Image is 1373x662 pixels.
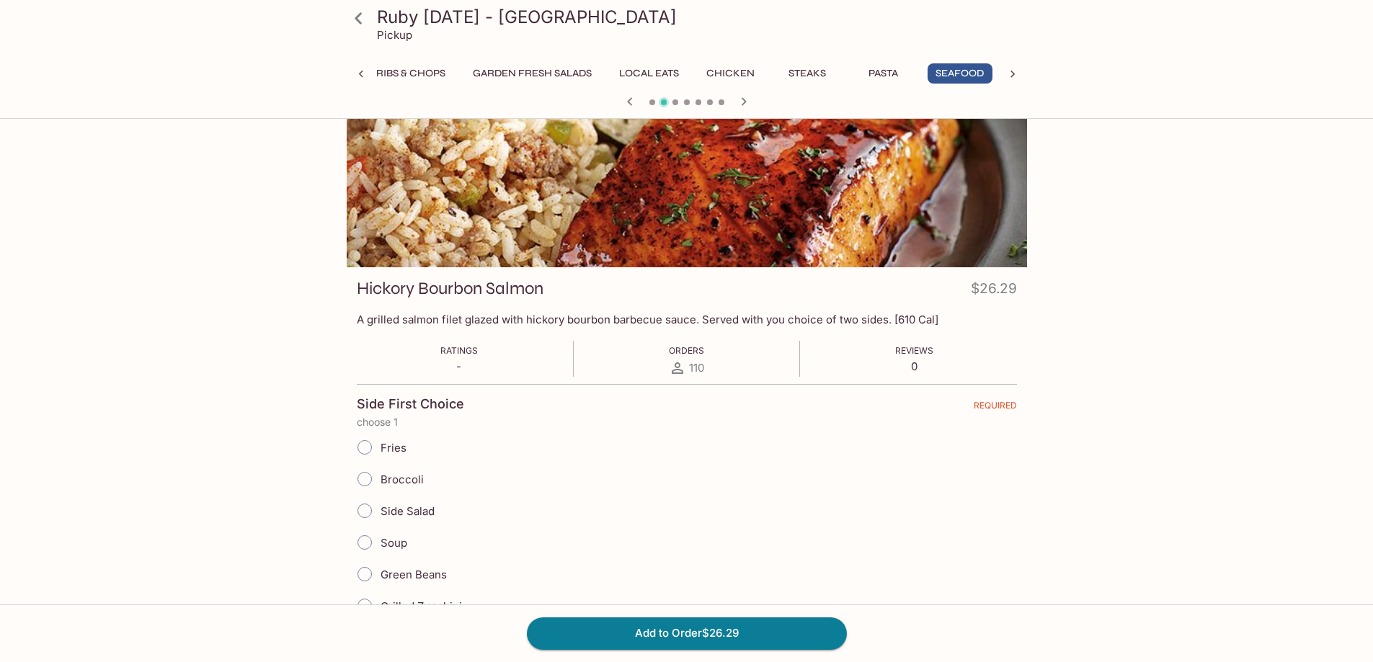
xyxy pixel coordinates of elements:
[368,63,453,84] button: Ribs & Chops
[465,63,600,84] button: Garden Fresh Salads
[527,617,847,649] button: Add to Order$26.29
[377,28,412,42] p: Pickup
[971,277,1017,305] h4: $26.29
[357,313,1017,326] p: A grilled salmon filet glazed with hickory bourbon barbecue sauce. Served with you choice of two ...
[381,441,406,455] span: Fries
[377,6,1021,28] h3: Ruby [DATE] - [GEOGRAPHIC_DATA]
[381,504,435,518] span: Side Salad
[440,359,478,373] p: -
[974,400,1017,416] span: REQUIRED
[689,361,704,375] span: 110
[381,473,424,486] span: Broccoli
[357,416,1017,428] p: choose 1
[775,63,840,84] button: Steaks
[357,277,543,300] h3: Hickory Bourbon Salmon
[357,396,464,412] h4: Side First Choice
[928,63,992,84] button: Seafood
[440,345,478,356] span: Ratings
[895,345,933,356] span: Reviews
[381,599,462,613] span: Grilled Zucchini
[669,345,704,356] span: Orders
[381,568,447,581] span: Green Beans
[347,76,1027,267] div: Hickory Bourbon Salmon
[381,536,407,550] span: Soup
[611,63,687,84] button: Local Eats
[895,359,933,373] p: 0
[851,63,916,84] button: Pasta
[698,63,763,84] button: Chicken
